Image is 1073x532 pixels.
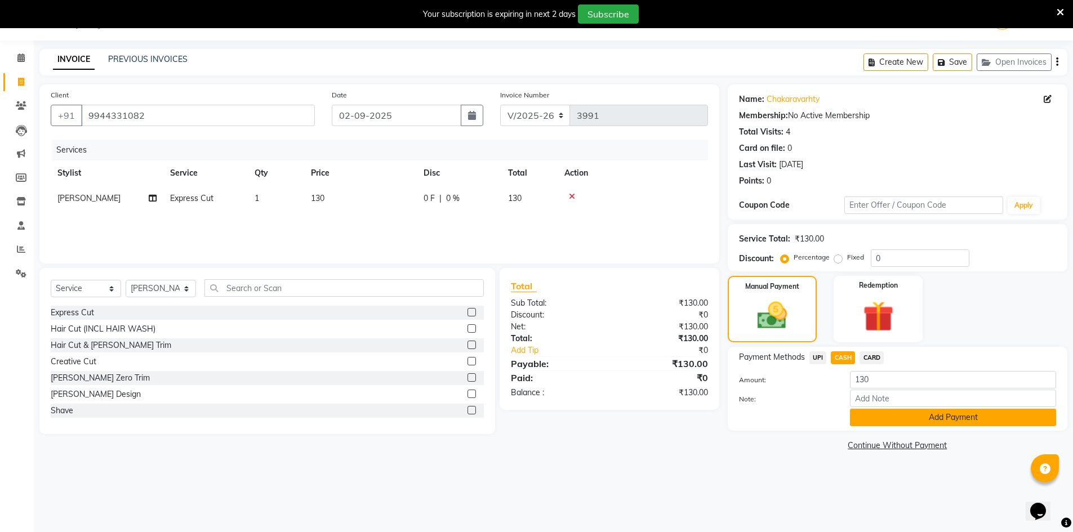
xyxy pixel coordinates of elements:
[609,371,716,385] div: ₹0
[51,356,96,368] div: Creative Cut
[779,159,803,171] div: [DATE]
[863,53,928,71] button: Create New
[609,333,716,345] div: ₹130.00
[739,126,783,138] div: Total Visits:
[1008,197,1040,214] button: Apply
[850,371,1056,388] input: Amount
[51,105,82,126] button: +91
[439,193,442,204] span: |
[51,160,163,186] th: Stylist
[739,110,788,122] div: Membership:
[204,279,484,297] input: Search or Scan
[502,357,609,370] div: Payable:
[578,5,639,24] button: Subscribe
[170,193,213,203] span: Express Cut
[859,280,898,290] label: Redemption
[52,140,716,160] div: Services
[853,297,903,336] img: _gift.svg
[81,105,315,126] input: Search by Name/Mobile/Email/Code
[933,53,972,71] button: Save
[786,126,790,138] div: 4
[787,142,792,154] div: 0
[809,351,827,364] span: UPI
[255,193,259,203] span: 1
[977,53,1052,71] button: Open Invoices
[609,309,716,321] div: ₹0
[831,351,855,364] span: CASH
[739,351,805,363] span: Payment Methods
[51,339,171,351] div: Hair Cut & [PERSON_NAME] Trim
[51,90,69,100] label: Client
[508,193,522,203] span: 130
[745,281,799,292] label: Manual Payment
[311,193,324,203] span: 130
[51,405,73,417] div: Shave
[424,193,435,204] span: 0 F
[739,93,764,105] div: Name:
[304,160,417,186] th: Price
[767,175,771,187] div: 0
[609,297,716,309] div: ₹130.00
[501,160,558,186] th: Total
[51,372,150,384] div: [PERSON_NAME] Zero Trim
[731,394,842,404] label: Note:
[500,90,549,100] label: Invoice Number
[502,321,609,333] div: Net:
[502,333,609,345] div: Total:
[609,321,716,333] div: ₹130.00
[511,280,537,292] span: Total
[731,375,842,385] label: Amount:
[51,307,94,319] div: Express Cut
[502,387,609,399] div: Balance :
[850,409,1056,426] button: Add Payment
[248,160,304,186] th: Qty
[502,297,609,309] div: Sub Total:
[558,160,708,186] th: Action
[850,390,1056,407] input: Add Note
[739,159,777,171] div: Last Visit:
[627,345,716,356] div: ₹0
[739,233,790,245] div: Service Total:
[794,252,830,262] label: Percentage
[609,387,716,399] div: ₹130.00
[332,90,347,100] label: Date
[767,93,820,105] a: Chakaravarhty
[57,193,121,203] span: [PERSON_NAME]
[739,110,1056,122] div: No Active Membership
[423,8,576,20] div: Your subscription is expiring in next 2 days
[739,199,845,211] div: Coupon Code
[844,196,1003,214] input: Enter Offer / Coupon Code
[739,142,785,154] div: Card on file:
[163,160,248,186] th: Service
[51,323,155,335] div: Hair Cut (INCL HAIR WASH)
[108,54,188,64] a: PREVIOUS INVOICES
[53,50,95,70] a: INVOICE
[847,252,864,262] label: Fixed
[748,298,796,333] img: _cash.svg
[795,233,824,245] div: ₹130.00
[860,351,884,364] span: CARD
[739,253,774,265] div: Discount:
[417,160,501,186] th: Disc
[502,345,627,356] a: Add Tip
[739,175,764,187] div: Points:
[609,357,716,370] div: ₹130.00
[1026,487,1062,521] iframe: chat widget
[51,388,141,400] div: [PERSON_NAME] Design
[502,309,609,321] div: Discount:
[502,371,609,385] div: Paid:
[730,440,1065,451] a: Continue Without Payment
[446,193,460,204] span: 0 %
